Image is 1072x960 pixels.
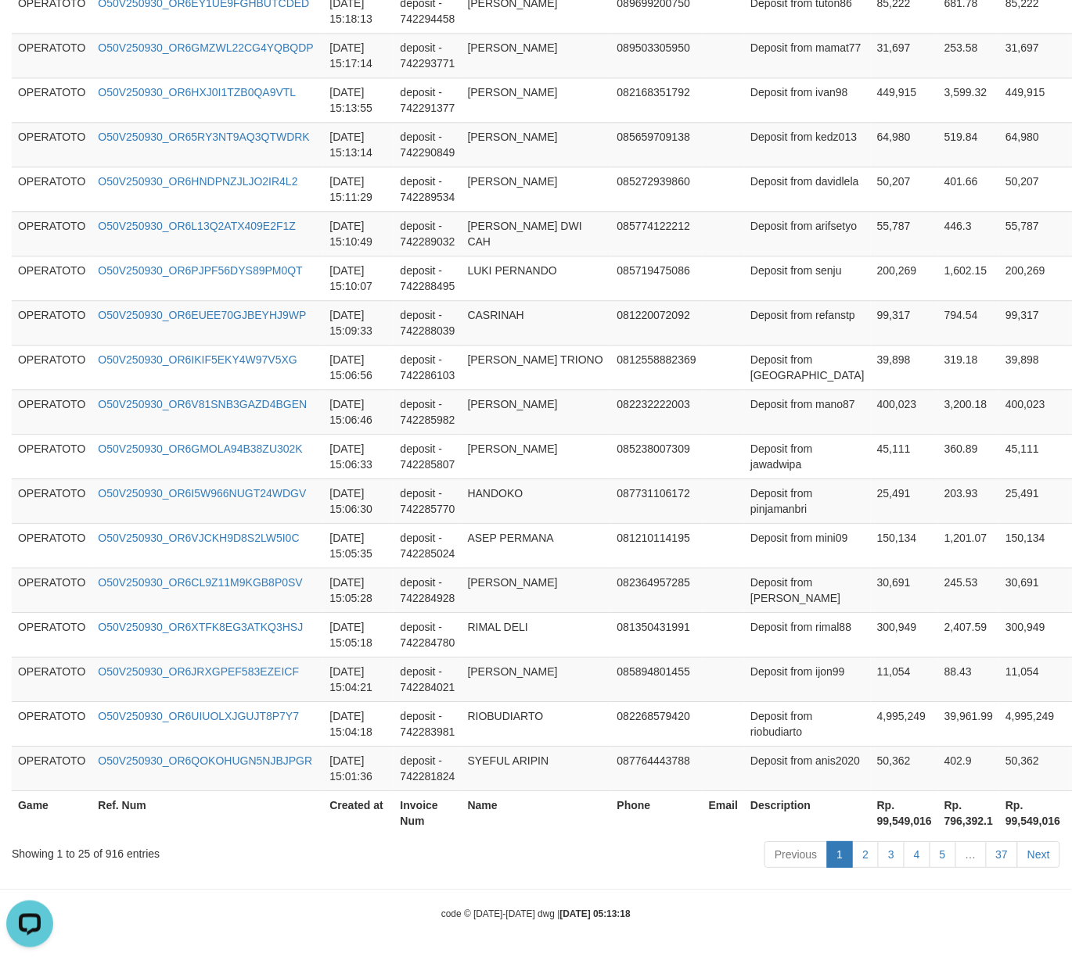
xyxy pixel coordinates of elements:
td: 50,207 [999,167,1070,211]
td: Deposit from arifsetyo [744,211,871,256]
td: OPERATOTO [12,211,92,256]
td: 085272939860 [611,167,703,211]
td: 082364957285 [611,568,703,612]
td: deposit - 742289534 [394,167,462,211]
td: OPERATOTO [12,167,92,211]
td: OPERATOTO [12,612,92,657]
td: deposit - 742293771 [394,33,462,77]
td: [DATE] 15:05:18 [323,612,394,657]
td: deposit - 742291377 [394,77,462,122]
td: Deposit from anis2020 [744,746,871,790]
td: deposit - 742285770 [394,478,462,523]
th: Ref. Num [92,790,323,835]
a: 5 [930,841,956,868]
a: O50V250930_OR6QOKOHUGN5NJBJPGR [98,754,312,767]
td: 50,362 [999,746,1070,790]
th: Email [703,790,744,835]
td: [DATE] 15:05:28 [323,568,394,612]
td: 30,691 [871,568,938,612]
td: [DATE] 15:05:35 [323,523,394,568]
a: O50V250930_OR6L13Q2ATX409E2F1Z [98,220,296,232]
td: 085238007309 [611,434,703,478]
td: 089503305950 [611,33,703,77]
td: Deposit from mini09 [744,523,871,568]
td: [DATE] 15:11:29 [323,167,394,211]
td: Deposit from senju [744,256,871,300]
td: 085894801455 [611,657,703,701]
td: 150,134 [871,523,938,568]
td: 519.84 [938,122,999,167]
td: 1,602.15 [938,256,999,300]
td: Deposit from mano87 [744,389,871,434]
td: [DATE] 15:04:18 [323,701,394,746]
td: 319.18 [938,345,999,389]
td: 087764443788 [611,746,703,790]
td: CASRINAH [462,300,611,345]
td: 45,111 [999,434,1070,478]
td: 300,949 [999,612,1070,657]
td: OPERATOTO [12,77,92,122]
small: code © [DATE]-[DATE] dwg | [441,908,631,919]
a: O50V250930_OR6EUEE70GJBEYHJ9WP [98,309,306,321]
td: [PERSON_NAME] [462,434,611,478]
td: 402.9 [938,746,999,790]
td: OPERATOTO [12,300,92,345]
td: OPERATOTO [12,478,92,523]
a: 1 [827,841,854,868]
td: 11,054 [999,657,1070,701]
td: [DATE] 15:06:46 [323,389,394,434]
td: [PERSON_NAME] [462,167,611,211]
td: 081210114195 [611,523,703,568]
td: 64,980 [871,122,938,167]
a: O50V250930_OR6V81SNB3GAZD4BGEN [98,398,307,410]
td: deposit - 742285982 [394,389,462,434]
a: O50V250930_OR6I5W966NUGT24WDGV [98,487,306,500]
td: 082232222003 [611,389,703,434]
td: 4,995,249 [999,701,1070,746]
td: SYEFUL ARIPIN [462,746,611,790]
td: 50,207 [871,167,938,211]
td: [DATE] 15:13:55 [323,77,394,122]
td: [DATE] 15:06:30 [323,478,394,523]
td: deposit - 742288495 [394,256,462,300]
th: Game [12,790,92,835]
td: deposit - 742284021 [394,657,462,701]
td: 400,023 [871,389,938,434]
td: OPERATOTO [12,434,92,478]
td: deposit - 742284928 [394,568,462,612]
td: 401.66 [938,167,999,211]
td: 25,491 [999,478,1070,523]
td: deposit - 742283981 [394,701,462,746]
td: 64,980 [999,122,1070,167]
td: OPERATOTO [12,33,92,77]
td: OPERATOTO [12,657,92,701]
td: deposit - 742286103 [394,345,462,389]
td: 50,362 [871,746,938,790]
td: [DATE] 15:09:33 [323,300,394,345]
a: O50V250930_OR6JRXGPEF583EZEICF [98,665,299,678]
td: [PERSON_NAME] [462,122,611,167]
td: 25,491 [871,478,938,523]
td: 082268579420 [611,701,703,746]
td: [PERSON_NAME] [462,33,611,77]
a: O50V250930_OR6IKIF5EKY4W97V5XG [98,353,297,366]
a: O50V250930_OR65RY3NT9AQ3QTWDRK [98,131,310,143]
a: Next [1017,841,1060,868]
td: 300,949 [871,612,938,657]
td: 360.89 [938,434,999,478]
td: deposit - 742289032 [394,211,462,256]
a: O50V250930_OR6UIUOLXJGUJT8P7Y7 [98,710,299,722]
td: [PERSON_NAME] [462,389,611,434]
td: 087731106172 [611,478,703,523]
th: Name [462,790,611,835]
td: 30,691 [999,568,1070,612]
td: [DATE] 15:06:56 [323,345,394,389]
div: Showing 1 to 25 of 916 entries [12,840,435,861]
td: HANDOKO [462,478,611,523]
td: deposit - 742284780 [394,612,462,657]
a: 2 [852,841,879,868]
button: Open LiveChat chat widget [6,6,53,53]
td: [DATE] 15:10:49 [323,211,394,256]
td: Deposit from [GEOGRAPHIC_DATA] [744,345,871,389]
td: OPERATOTO [12,122,92,167]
